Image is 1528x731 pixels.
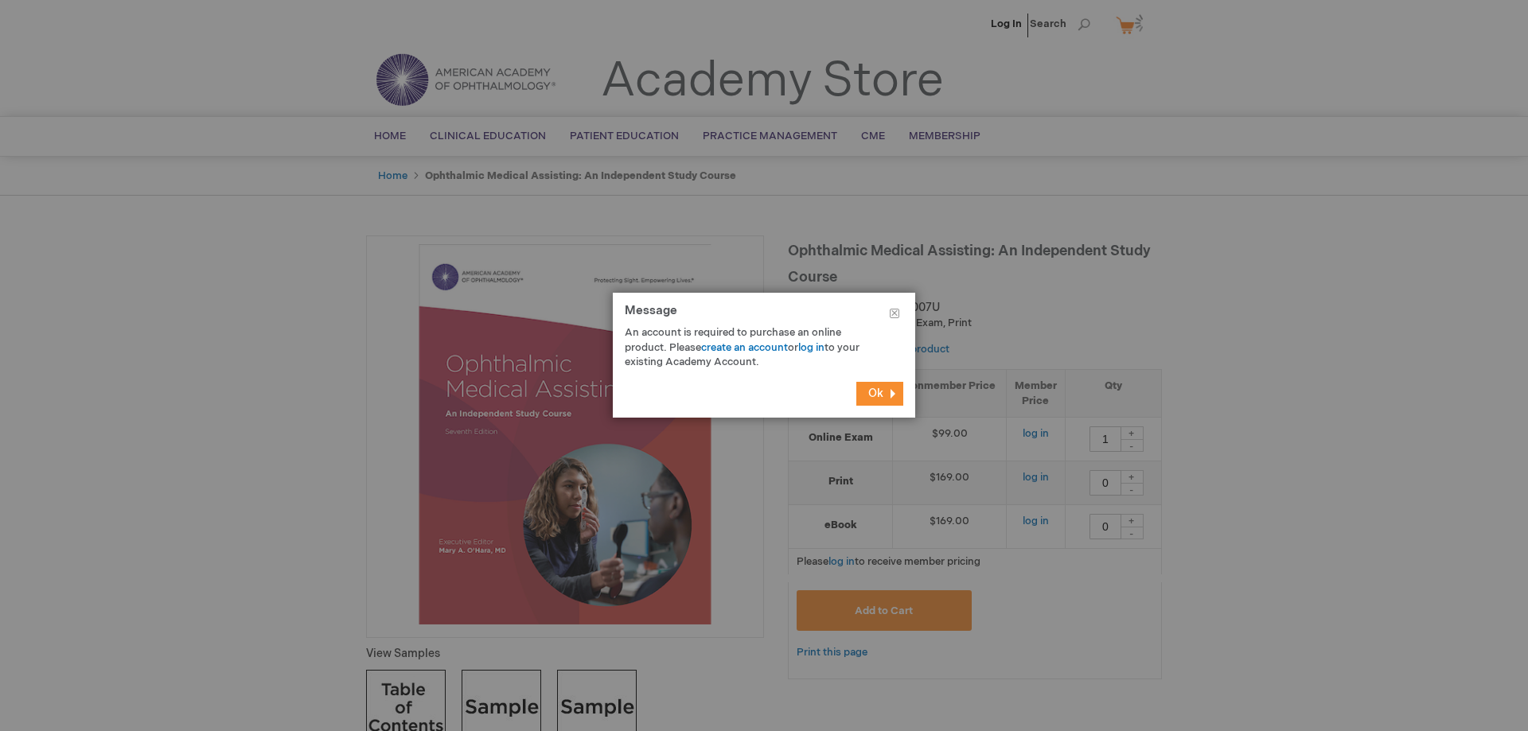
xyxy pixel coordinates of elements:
a: log in [798,341,824,354]
p: An account is required to purchase an online product. Please or to your existing Academy Account. [625,325,879,370]
h1: Message [625,305,903,326]
button: Ok [856,382,903,406]
a: create an account [701,341,788,354]
span: Ok [868,387,883,400]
